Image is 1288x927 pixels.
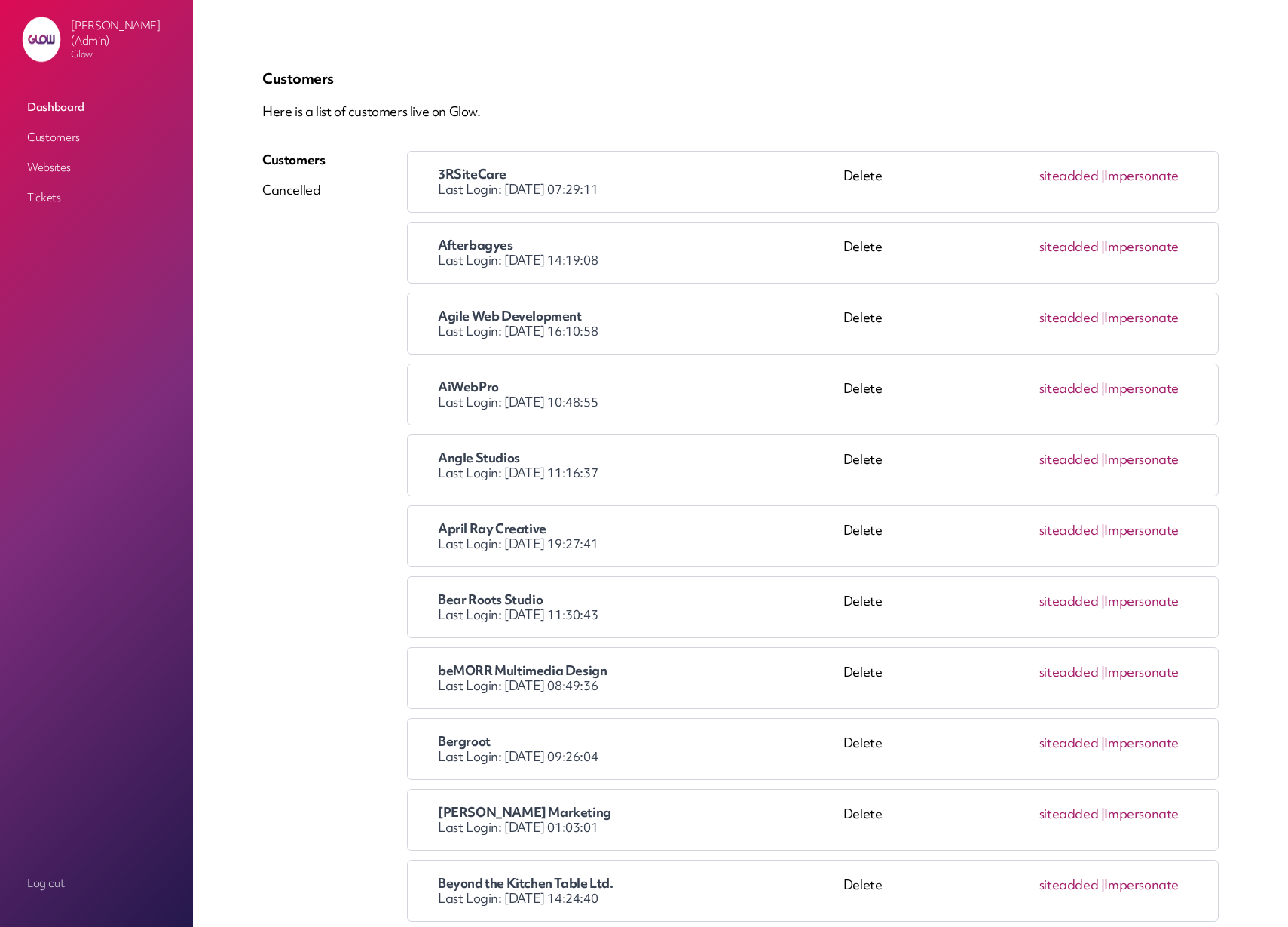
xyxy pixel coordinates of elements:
span: site added | [1039,592,1179,622]
span: [PERSON_NAME] Marketing [438,803,611,821]
span: Beyond the Kitchen Table Ltd. [438,874,613,892]
div: Last Login: [DATE] 11:30:43 [438,592,843,622]
p: Customers [262,69,1219,87]
p: [PERSON_NAME] (Admin) [71,18,181,48]
span: April Ray Creative [438,520,546,537]
a: Impersonate [1104,521,1179,539]
span: site added | [1039,805,1179,835]
div: Delete [843,238,883,268]
span: Bergroot [438,732,491,750]
span: site added | [1039,238,1179,268]
a: Dashboard [21,94,172,121]
span: site added | [1039,663,1179,693]
span: site added | [1039,734,1179,764]
a: Log out [21,870,172,897]
a: Tickets [21,184,172,211]
a: Impersonate [1104,379,1179,397]
span: Agile Web Development [438,307,582,324]
span: Afterbagyes [438,236,513,253]
div: Delete [843,734,883,764]
div: Last Login: [DATE] 08:49:36 [438,663,843,693]
div: Customers [262,151,325,169]
div: Delete [843,876,883,906]
span: AiWebPro [438,378,499,395]
div: Last Login: [DATE] 09:26:04 [438,734,843,764]
a: Impersonate [1104,167,1179,184]
div: Delete [843,663,883,693]
a: Impersonate [1104,663,1179,680]
a: Customers [21,124,172,151]
div: Delete [843,379,883,410]
div: Delete [843,592,883,622]
div: Last Login: [DATE] 19:27:41 [438,521,843,551]
span: site added | [1039,167,1179,197]
div: Delete [843,450,883,480]
span: site added | [1039,876,1179,906]
p: Here is a list of customers live on Glow. [262,103,1219,121]
a: Websites [21,154,172,181]
span: site added | [1039,379,1179,410]
div: Last Login: [DATE] 14:24:40 [438,876,843,906]
div: Last Login: [DATE] 01:03:01 [438,805,843,835]
p: Glow [71,48,181,60]
span: site added | [1039,450,1179,480]
a: Impersonate [1104,238,1179,255]
span: site added | [1039,308,1179,339]
div: Delete [843,521,883,551]
a: Impersonate [1104,734,1179,751]
span: Angle Studios [438,449,520,466]
div: Delete [843,805,883,835]
div: Last Login: [DATE] 10:48:55 [438,379,843,410]
div: Delete [843,308,883,339]
div: Last Login: [DATE] 07:29:11 [438,167,843,197]
div: Last Login: [DATE] 14:19:08 [438,238,843,268]
a: Impersonate [1104,450,1179,468]
div: Delete [843,167,883,197]
a: Impersonate [1104,308,1179,326]
a: Impersonate [1104,876,1179,893]
span: beMORR Multimedia Design [438,661,607,679]
span: Bear Roots Studio [438,591,543,608]
a: Impersonate [1104,805,1179,822]
a: Impersonate [1104,592,1179,609]
span: 3RSiteCare [438,165,506,183]
div: Last Login: [DATE] 16:10:58 [438,308,843,339]
span: site added | [1039,521,1179,551]
div: Last Login: [DATE] 11:16:37 [438,450,843,480]
div: Cancelled [262,181,325,199]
